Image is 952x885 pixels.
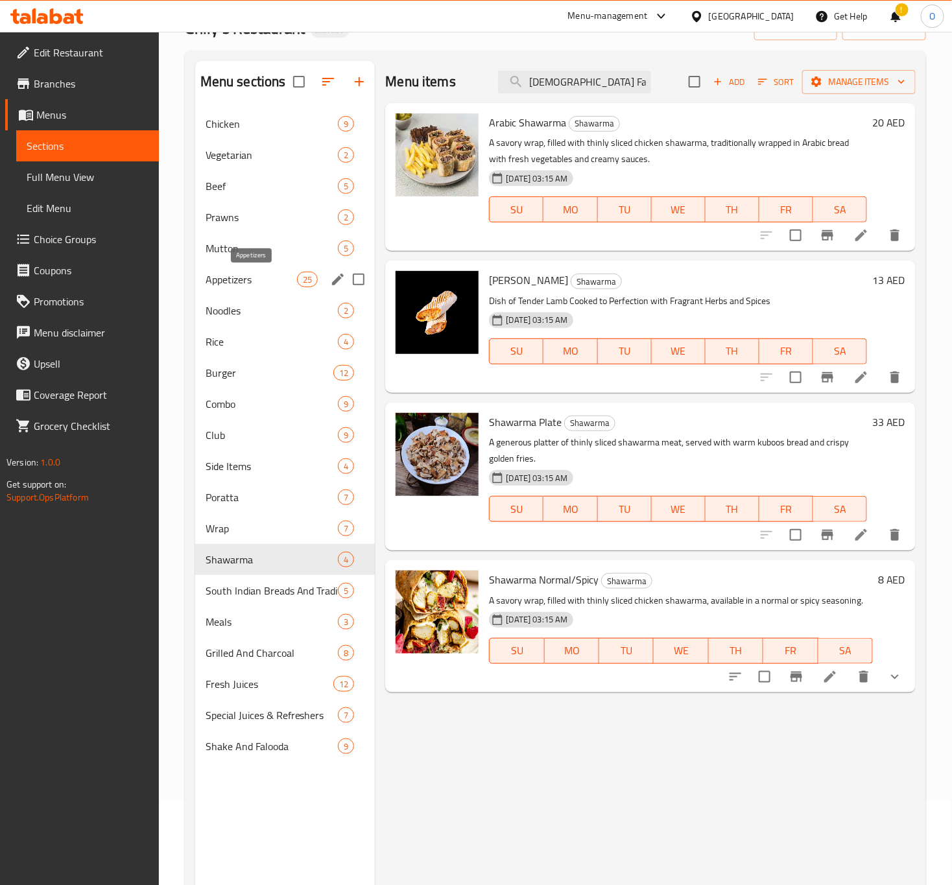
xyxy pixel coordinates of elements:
[569,116,620,132] div: Shawarma
[599,638,654,664] button: TU
[27,169,149,185] span: Full Menu View
[549,200,592,219] span: MO
[543,338,597,364] button: MO
[206,458,339,474] span: Side Items
[652,196,706,222] button: WE
[34,325,149,340] span: Menu disclaimer
[498,71,651,93] input: search
[34,263,149,278] span: Coupons
[195,575,375,606] div: South Indian Breads And Traditional Items5
[818,200,862,219] span: SA
[654,638,708,664] button: WE
[706,338,759,364] button: TH
[929,9,935,23] span: O
[206,303,339,318] div: Noodles
[206,614,339,630] span: Meals
[812,362,843,393] button: Branch-specific-item
[206,645,339,661] div: Grilled And Charcoal
[765,200,808,219] span: FR
[501,472,573,484] span: [DATE] 03:15 AM
[338,147,354,163] div: items
[5,224,159,255] a: Choice Groups
[195,482,375,513] div: Poratta7
[887,669,903,685] svg: Show Choices
[545,638,599,664] button: MO
[495,200,538,219] span: SU
[334,367,353,379] span: 12
[501,172,573,185] span: [DATE] 03:15 AM
[5,379,159,410] a: Coverage Report
[206,209,339,225] span: Prawns
[872,413,905,431] h6: 33 AED
[824,641,868,660] span: SA
[195,637,375,668] div: Grilled And Charcoal8
[34,387,149,403] span: Coverage Report
[879,519,910,550] button: delete
[6,476,66,493] span: Get support on:
[195,606,375,637] div: Meals3
[206,707,339,723] span: Special Juices & Refreshers
[5,286,159,317] a: Promotions
[768,641,813,660] span: FR
[195,295,375,326] div: Noodles2
[549,500,592,519] span: MO
[604,641,649,660] span: TU
[298,274,317,286] span: 25
[206,427,339,443] span: Club
[598,196,652,222] button: TU
[709,9,794,23] div: [GEOGRAPHIC_DATA]
[549,342,592,360] span: MO
[489,270,568,290] span: [PERSON_NAME]
[195,233,375,264] div: Mutton5
[344,66,375,97] button: Add section
[206,490,339,505] span: Poratta
[195,700,375,731] div: Special Juices & Refreshers7
[195,388,375,419] div: Combo9
[765,500,808,519] span: FR
[489,570,599,589] span: Shawarma Normal/Spicy
[603,500,647,519] span: TU
[652,338,706,364] button: WE
[872,113,905,132] h6: 20 AED
[755,72,797,92] button: Sort
[206,552,339,567] span: Shawarma
[657,500,700,519] span: WE
[40,454,60,471] span: 1.0.0
[781,661,812,692] button: Branch-specific-item
[195,451,375,482] div: Side Items4
[34,356,149,372] span: Upsell
[708,72,750,92] span: Add item
[333,365,354,381] div: items
[601,573,652,589] div: Shawarma
[339,616,353,628] span: 3
[339,211,353,224] span: 2
[5,37,159,68] a: Edit Restaurant
[339,242,353,255] span: 5
[763,638,818,664] button: FR
[813,496,867,522] button: SA
[27,200,149,216] span: Edit Menu
[759,338,813,364] button: FR
[34,45,149,60] span: Edit Restaurant
[550,641,594,660] span: MO
[565,416,615,431] span: Shawarma
[195,264,375,295] div: Appetizers25edit
[5,99,159,130] a: Menus
[714,641,758,660] span: TH
[543,196,597,222] button: MO
[598,338,652,364] button: TU
[206,178,339,194] span: Beef
[206,521,339,536] div: Wrap
[489,113,566,132] span: Arabic Shawarma
[6,454,38,471] span: Version:
[206,241,339,256] span: Mutton
[765,20,827,36] span: import
[598,496,652,522] button: TU
[195,103,375,767] nav: Menu sections
[195,171,375,202] div: Beef5
[853,228,869,243] a: Edit menu item
[206,365,334,381] span: Burger
[568,8,648,24] div: Menu-management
